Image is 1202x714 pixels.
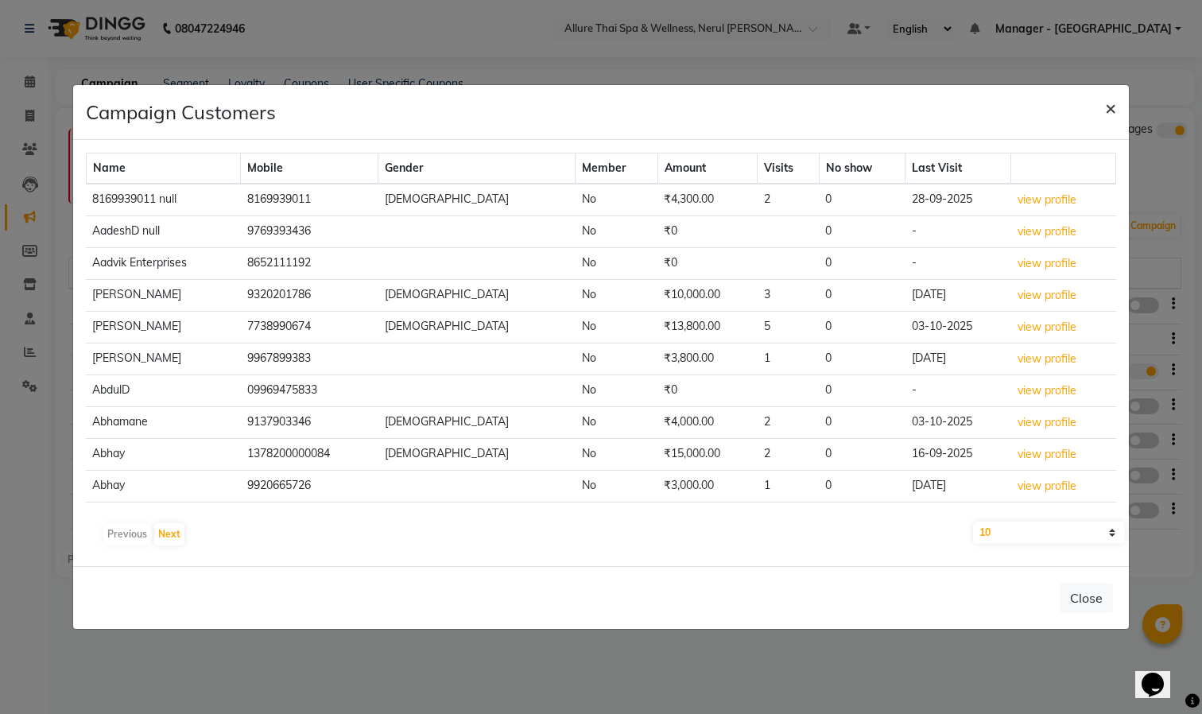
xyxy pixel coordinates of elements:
td: [DEMOGRAPHIC_DATA] [378,312,576,343]
th: Visits [758,153,820,184]
button: view profile [1017,350,1077,368]
th: Gender [378,153,576,184]
td: ₹3,000.00 [657,471,757,503]
th: Mobile [241,153,378,184]
td: ₹13,800.00 [657,312,757,343]
td: ₹3,800.00 [657,343,757,375]
td: 7738990674 [241,312,378,343]
td: 0 [819,248,905,280]
td: 9967899383 [241,343,378,375]
td: - [905,248,1011,280]
td: [DATE] [905,280,1011,312]
td: 2 [758,407,820,439]
td: 0 [819,375,905,407]
td: [DATE] [905,343,1011,375]
td: 9769393436 [241,216,378,248]
button: view profile [1017,477,1077,495]
td: No [576,248,658,280]
td: ₹0 [657,216,757,248]
th: Member [576,153,658,184]
span: × [1105,95,1116,119]
td: No [576,439,658,471]
td: 9320201786 [241,280,378,312]
td: AbdulD [86,375,241,407]
td: 16-09-2025 [905,439,1011,471]
td: No [576,375,658,407]
td: [DEMOGRAPHIC_DATA] [378,280,576,312]
button: view profile [1017,382,1077,400]
th: Last Visit [905,153,1011,184]
td: 1 [758,471,820,503]
td: 03-10-2025 [905,407,1011,439]
td: 9137903346 [241,407,378,439]
td: 2 [758,184,820,216]
td: [PERSON_NAME] [86,312,241,343]
td: ₹15,000.00 [657,439,757,471]
td: No [576,312,658,343]
td: ₹10,000.00 [657,280,757,312]
button: view profile [1017,254,1077,273]
iframe: chat widget [1135,650,1186,698]
td: - [905,216,1011,248]
td: 2 [758,439,820,471]
td: 0 [819,184,905,216]
td: [DEMOGRAPHIC_DATA] [378,407,576,439]
td: 0 [819,280,905,312]
td: 03-10-2025 [905,312,1011,343]
td: ₹4,000.00 [657,407,757,439]
td: 8169939011 [241,184,378,216]
td: No [576,184,658,216]
td: 0 [819,439,905,471]
td: 3 [758,280,820,312]
button: Close [1060,583,1113,613]
td: Abhay [86,471,241,503]
td: 0 [819,312,905,343]
td: [DATE] [905,471,1011,503]
button: Next [154,523,184,545]
td: 0 [819,216,905,248]
td: Abhay [86,439,241,471]
td: 0 [819,471,905,503]
button: Close [1092,85,1129,130]
td: 28-09-2025 [905,184,1011,216]
td: [DEMOGRAPHIC_DATA] [378,439,576,471]
td: - [905,375,1011,407]
td: 8169939011 null [86,184,241,216]
td: [PERSON_NAME] [86,343,241,375]
td: No [576,216,658,248]
td: No [576,407,658,439]
td: 8652111192 [241,248,378,280]
td: 09969475833 [241,375,378,407]
td: [PERSON_NAME] [86,280,241,312]
h4: Campaign Customers [86,98,276,126]
td: No [576,280,658,312]
td: [DEMOGRAPHIC_DATA] [378,184,576,216]
td: 0 [819,343,905,375]
button: view profile [1017,191,1077,209]
td: 1 [758,343,820,375]
td: 1378200000084 [241,439,378,471]
th: No show [819,153,905,184]
td: No [576,343,658,375]
th: Name [86,153,241,184]
button: view profile [1017,318,1077,336]
td: No [576,471,658,503]
button: view profile [1017,286,1077,305]
td: AadeshD null [86,216,241,248]
button: view profile [1017,445,1077,464]
td: 0 [819,407,905,439]
td: ₹0 [657,375,757,407]
td: 9920665726 [241,471,378,503]
th: Amount [657,153,757,184]
button: view profile [1017,413,1077,432]
td: ₹0 [657,248,757,280]
td: Aadvik Enterprises [86,248,241,280]
button: view profile [1017,223,1077,241]
td: ₹4,300.00 [657,184,757,216]
td: Abhamane [86,407,241,439]
td: 5 [758,312,820,343]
